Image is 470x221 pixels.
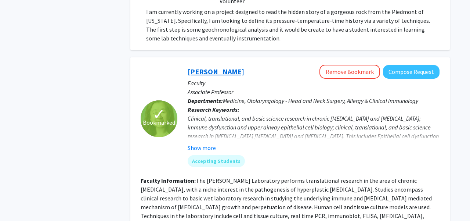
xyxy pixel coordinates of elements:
[188,114,440,158] div: Clinical, translational, and basic science research in chronic [MEDICAL_DATA] and [MEDICAL_DATA];...
[188,143,216,152] button: Show more
[146,7,440,43] p: I am currently working on a project designed to read the hidden story of a gorgeous rock from the...
[188,106,239,113] b: Research Keywords:
[153,111,165,118] span: ✓
[143,118,175,127] span: Bookmarked
[188,67,244,76] a: [PERSON_NAME]
[6,188,31,215] iframe: Chat
[383,65,440,79] button: Compose Request to Jean Kim
[319,65,380,79] button: Remove Bookmark
[223,97,418,104] span: Medicine, Otolaryngology - Head and Neck Surgery, Allergy & Clinical Immunology
[188,88,440,96] p: Associate Professor
[188,79,440,88] p: Faculty
[188,97,223,104] b: Departments:
[188,155,245,167] mat-chip: Accepting Students
[141,177,196,184] b: Faculty Information:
